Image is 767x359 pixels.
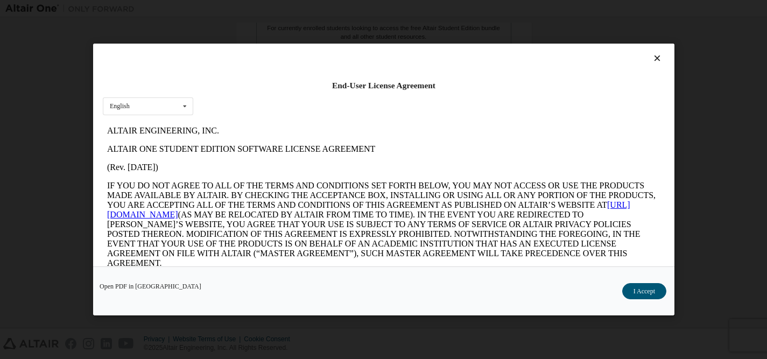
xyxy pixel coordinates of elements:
[4,23,558,32] p: ALTAIR ONE STUDENT EDITION SOFTWARE LICENSE AGREEMENT
[4,41,558,51] p: (Rev. [DATE])
[4,4,558,14] p: ALTAIR ENGINEERING, INC.
[4,59,558,146] p: IF YOU DO NOT AGREE TO ALL OF THE TERMS AND CONDITIONS SET FORTH BELOW, YOU MAY NOT ACCESS OR USE...
[4,155,558,203] p: This Altair One Student Edition Software License Agreement (“Agreement”) is between Altair Engine...
[110,103,130,110] div: English
[103,80,665,91] div: End-User License Agreement
[100,283,201,290] a: Open PDF in [GEOGRAPHIC_DATA]
[4,79,527,97] a: [URL][DOMAIN_NAME]
[622,283,666,299] button: I Accept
